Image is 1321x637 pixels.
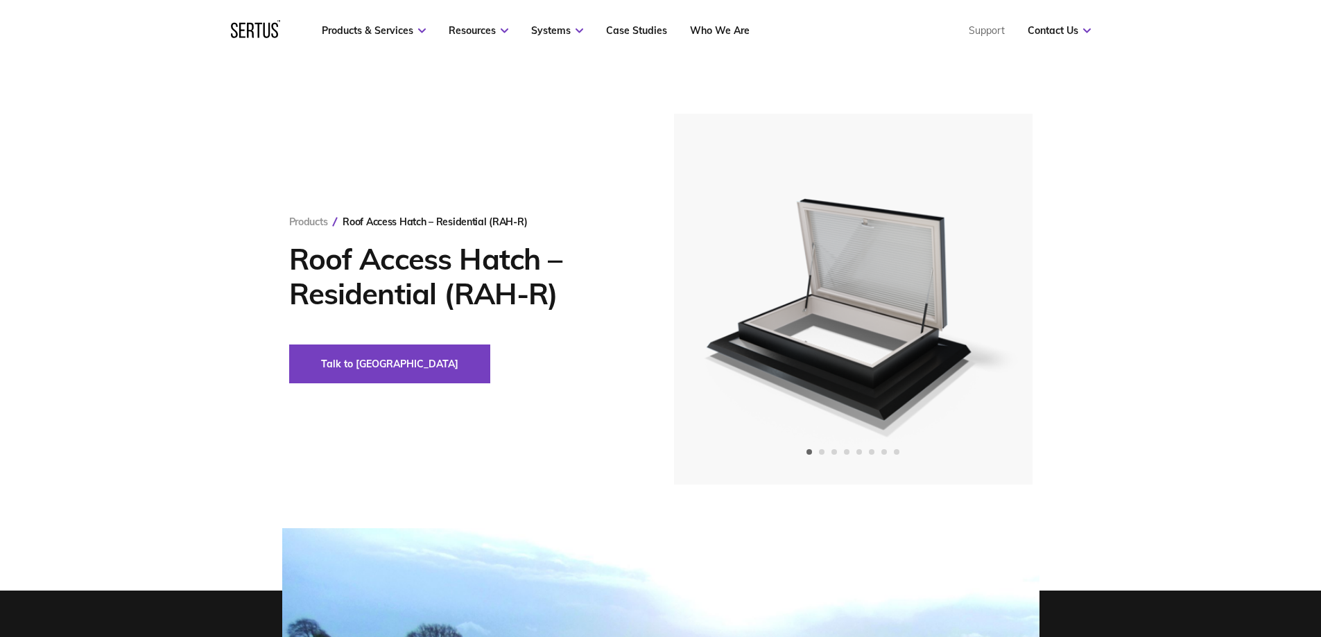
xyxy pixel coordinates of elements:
[449,24,508,37] a: Resources
[690,24,750,37] a: Who We Are
[289,216,328,228] a: Products
[819,449,824,455] span: Go to slide 2
[322,24,426,37] a: Products & Services
[606,24,667,37] a: Case Studies
[894,449,899,455] span: Go to slide 8
[881,449,887,455] span: Go to slide 7
[856,449,862,455] span: Go to slide 5
[1028,24,1091,37] a: Contact Us
[531,24,583,37] a: Systems
[969,24,1005,37] a: Support
[844,449,849,455] span: Go to slide 4
[289,344,490,383] button: Talk to [GEOGRAPHIC_DATA]
[869,449,874,455] span: Go to slide 6
[289,242,632,311] h1: Roof Access Hatch – Residential (RAH-R)
[831,449,837,455] span: Go to slide 3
